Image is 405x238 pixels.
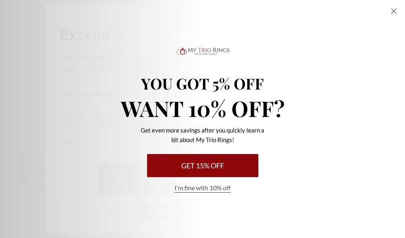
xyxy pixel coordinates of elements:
[68,100,213,108] li: Replacement for loss of diamond or gemstone
[107,76,298,91] p: You Got 5% Off
[103,167,122,173] span: Lifetime
[68,122,213,130] li: Refinishing, polishing and rhodium plating
[131,25,201,44] img: merchant logo
[61,90,213,97] div: Coverage includes:
[174,183,231,193] button: I'm fine with 10% off
[165,140,213,148] div: Powered by Extend
[103,173,125,178] span: Protection
[99,162,175,195] button: LifetimeProtection$329
[389,6,399,16] div: Close popup
[103,183,116,192] span: $329
[175,46,231,57] img: Logo
[137,204,213,221] button: Protect my purchase
[107,98,298,119] p: Want 10% Off?
[139,125,266,144] p: Get even more savings after you quickly learn a bit about My Trio Rings!
[147,154,258,177] button: Get 15% Off
[61,53,201,72] span: Always sparkle. Protect your jewelry in case of accidental damage with Extend.
[61,204,137,221] button: I don't want protection
[68,111,213,119] li: Resetting and repair of chipped or cracked stones
[61,23,114,47] img: Extend logo
[61,140,103,148] a: Details & FAQ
